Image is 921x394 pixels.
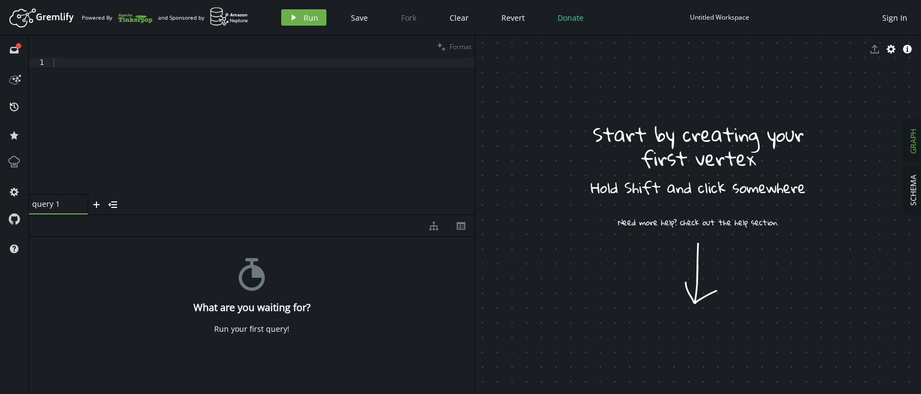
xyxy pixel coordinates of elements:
[214,324,289,334] div: Run your first query!
[82,8,153,27] div: Powered By
[450,42,471,51] span: Format
[908,129,918,154] span: GRAPH
[441,9,477,26] button: Clear
[501,13,525,23] span: Revert
[304,13,318,23] span: Run
[493,9,533,26] button: Revert
[882,13,907,23] span: Sign In
[450,13,469,23] span: Clear
[690,13,749,21] div: Untitled Workspace
[210,7,249,26] img: AWS Neptune
[392,9,425,26] button: Fork
[877,9,913,26] button: Sign In
[32,199,76,209] span: query 1
[29,58,51,67] div: 1
[158,7,249,28] div: and Sponsored by
[343,9,376,26] button: Save
[281,9,326,26] button: Run
[908,175,918,206] span: SCHEMA
[558,13,584,23] span: Donate
[351,13,368,23] span: Save
[401,13,416,23] span: Fork
[549,9,592,26] button: Donate
[434,35,475,58] button: Format
[193,302,311,313] h4: What are you waiting for?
